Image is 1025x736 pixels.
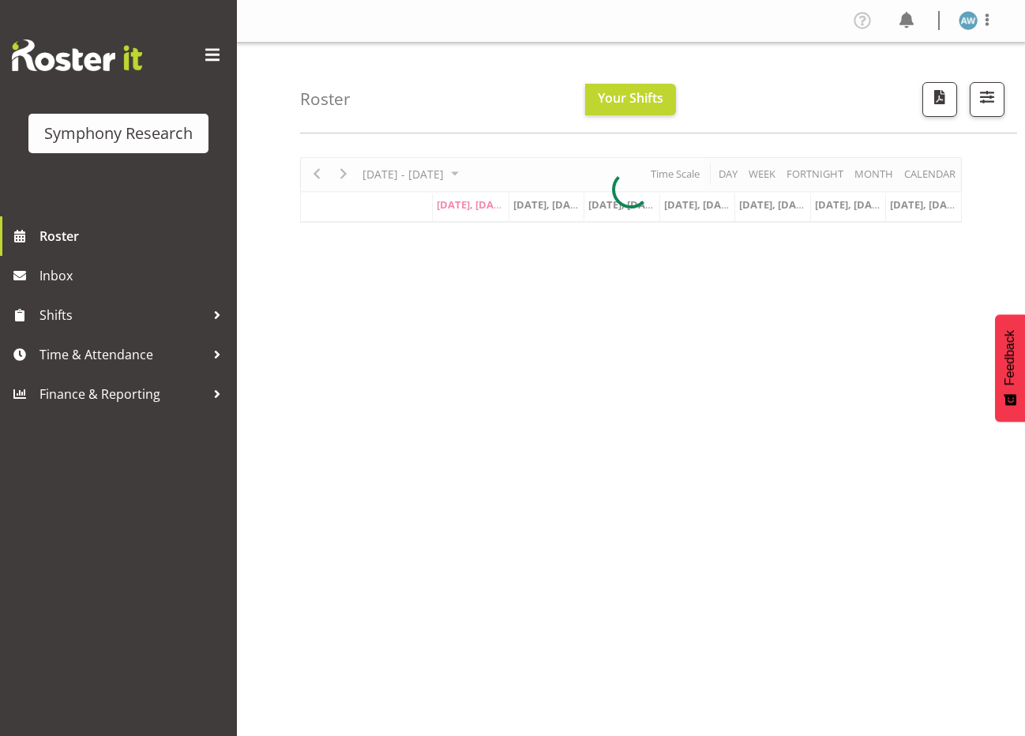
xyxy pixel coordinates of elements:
div: Symphony Research [44,122,193,145]
span: Finance & Reporting [39,382,205,406]
span: Your Shifts [598,89,663,107]
img: angela-ward1839.jpg [959,11,978,30]
span: Time & Attendance [39,343,205,366]
h4: Roster [300,90,351,108]
span: Shifts [39,303,205,327]
span: Inbox [39,264,229,287]
span: Roster [39,224,229,248]
button: Your Shifts [585,84,676,115]
img: Rosterit website logo [12,39,142,71]
button: Filter Shifts [970,82,1004,117]
span: Feedback [1003,330,1017,385]
button: Download a PDF of the roster according to the set date range. [922,82,957,117]
button: Feedback - Show survey [995,314,1025,422]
